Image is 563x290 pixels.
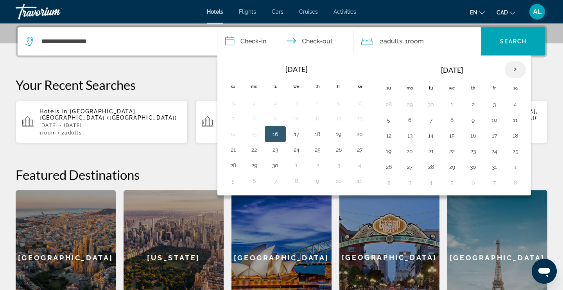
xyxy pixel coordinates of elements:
[403,161,416,172] button: Day 27
[509,177,522,188] button: Day 8
[16,77,547,93] p: Your Recent Searches
[425,177,437,188] button: Day 4
[269,129,281,140] button: Day 16
[290,129,303,140] button: Day 17
[382,177,395,188] button: Day 2
[290,175,303,186] button: Day 8
[332,175,345,186] button: Day 10
[402,36,424,47] span: , 1
[382,161,395,172] button: Day 26
[425,99,437,110] button: Day 30
[311,113,324,124] button: Day 11
[239,9,256,15] a: Flights
[488,130,500,141] button: Day 17
[488,99,500,110] button: Day 3
[299,9,318,15] a: Cruises
[403,99,416,110] button: Day 29
[505,61,526,79] button: Next month
[488,146,500,157] button: Day 24
[467,161,479,172] button: Day 30
[227,129,239,140] button: Day 14
[333,9,356,15] span: Activities
[446,130,458,141] button: Day 15
[353,175,366,186] button: Day 11
[227,144,239,155] button: Day 21
[353,97,366,108] button: Day 6
[16,167,547,183] h2: Featured Destinations
[382,130,395,141] button: Day 12
[527,4,547,20] button: User Menu
[272,9,283,15] a: Cars
[382,115,395,125] button: Day 5
[42,130,56,136] span: Room
[195,100,368,143] button: Athenean Acropolis View ([GEOGRAPHIC_DATA], [GEOGRAPHIC_DATA]) and Nearby Hotels[DATE] - [DATE]1R...
[332,113,345,124] button: Day 12
[425,115,437,125] button: Day 7
[353,160,366,171] button: Day 4
[446,177,458,188] button: Day 5
[403,177,416,188] button: Day 3
[16,2,94,22] a: Travorium
[446,146,458,157] button: Day 22
[269,113,281,124] button: Day 9
[467,99,479,110] button: Day 2
[311,160,324,171] button: Day 2
[311,144,324,155] button: Day 25
[509,130,522,141] button: Day 18
[332,160,345,171] button: Day 3
[61,130,82,136] span: 2
[227,175,239,186] button: Day 5
[408,38,424,45] span: Room
[290,144,303,155] button: Day 24
[311,175,324,186] button: Day 9
[500,38,527,45] span: Search
[481,27,545,55] button: Search
[332,129,345,140] button: Day 19
[425,161,437,172] button: Day 28
[403,115,416,125] button: Day 6
[353,144,366,155] button: Day 27
[248,160,260,171] button: Day 29
[470,7,485,18] button: Change language
[488,177,500,188] button: Day 7
[16,100,188,143] button: Hotels in [GEOGRAPHIC_DATA], [GEOGRAPHIC_DATA] ([GEOGRAPHIC_DATA])[DATE] - [DATE]1Room2Adults
[446,161,458,172] button: Day 29
[509,161,522,172] button: Day 1
[290,97,303,108] button: Day 3
[248,113,260,124] button: Day 8
[467,130,479,141] button: Day 16
[467,115,479,125] button: Day 9
[269,144,281,155] button: Day 23
[227,160,239,171] button: Day 28
[509,115,522,125] button: Day 11
[39,123,181,128] p: [DATE] - [DATE]
[532,259,557,284] iframe: Bouton de lancement de la fenêtre de messagerie
[18,27,545,55] div: Search widget
[446,115,458,125] button: Day 8
[311,97,324,108] button: Day 4
[311,129,324,140] button: Day 18
[227,113,239,124] button: Day 7
[467,146,479,157] button: Day 23
[497,7,515,18] button: Change currency
[39,108,68,115] span: Hotels in
[353,27,482,55] button: Travelers: 2 adults, 0 children
[269,160,281,171] button: Day 30
[353,113,366,124] button: Day 13
[509,146,522,157] button: Day 25
[509,99,522,110] button: Day 4
[382,99,395,110] button: Day 28
[382,146,395,157] button: Day 19
[380,36,402,47] span: 2
[248,175,260,186] button: Day 6
[425,130,437,141] button: Day 14
[533,8,542,16] span: AL
[399,61,505,79] th: [DATE]
[488,161,500,172] button: Day 31
[269,175,281,186] button: Day 7
[384,38,402,45] span: Adults
[470,9,477,16] span: en
[65,130,82,136] span: Adults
